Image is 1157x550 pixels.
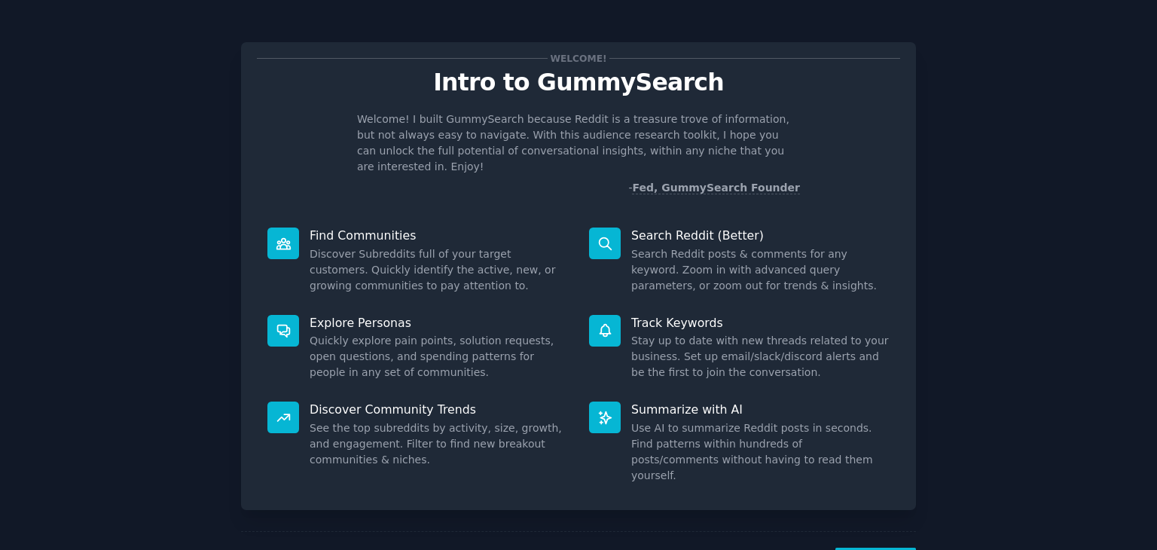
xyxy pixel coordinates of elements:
[631,333,890,380] dd: Stay up to date with new threads related to your business. Set up email/slack/discord alerts and ...
[310,420,568,468] dd: See the top subreddits by activity, size, growth, and engagement. Filter to find new breakout com...
[357,112,800,175] p: Welcome! I built GummySearch because Reddit is a treasure trove of information, but not always ea...
[628,180,800,196] div: -
[310,315,568,331] p: Explore Personas
[310,246,568,294] dd: Discover Subreddits full of your target customers. Quickly identify the active, new, or growing c...
[631,315,890,331] p: Track Keywords
[631,420,890,484] dd: Use AI to summarize Reddit posts in seconds. Find patterns within hundreds of posts/comments with...
[631,228,890,243] p: Search Reddit (Better)
[631,246,890,294] dd: Search Reddit posts & comments for any keyword. Zoom in with advanced query parameters, or zoom o...
[632,182,800,194] a: Fed, GummySearch Founder
[631,402,890,417] p: Summarize with AI
[310,333,568,380] dd: Quickly explore pain points, solution requests, open questions, and spending patterns for people ...
[257,69,900,96] p: Intro to GummySearch
[548,50,609,66] span: Welcome!
[310,402,568,417] p: Discover Community Trends
[310,228,568,243] p: Find Communities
